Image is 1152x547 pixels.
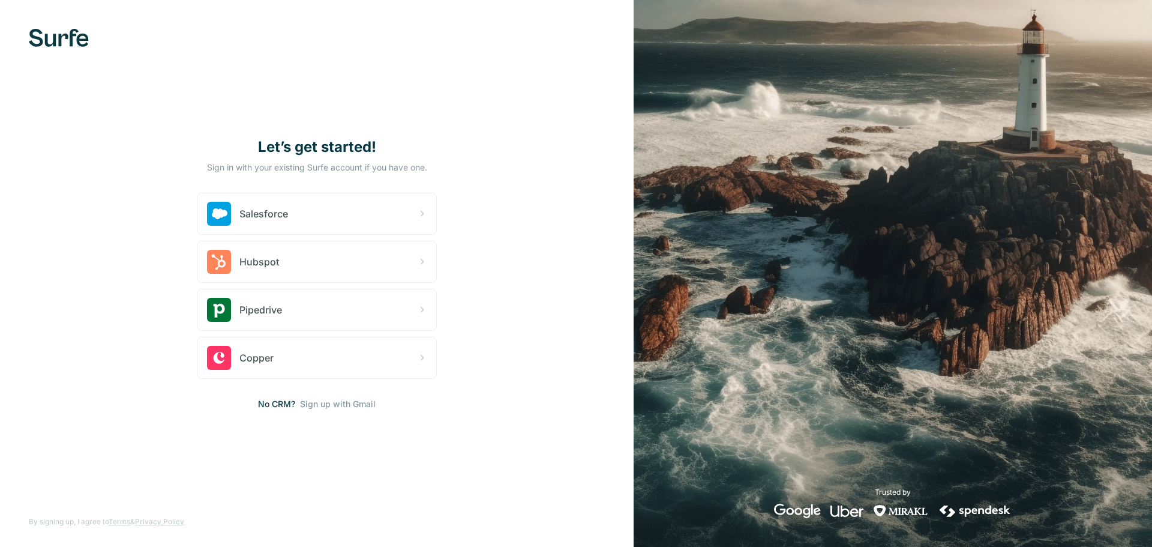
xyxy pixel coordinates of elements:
p: Sign in with your existing Surfe account if you have one. [207,162,427,174]
span: No CRM? [258,398,295,410]
a: Privacy Policy [135,517,184,526]
img: google's logo [774,504,821,518]
a: Terms [109,517,130,526]
img: hubspot's logo [207,250,231,274]
img: spendesk's logo [938,504,1012,518]
span: Salesforce [239,207,288,221]
span: Pipedrive [239,303,282,317]
img: uber's logo [830,504,863,518]
img: Surfe's logo [29,29,89,47]
img: mirakl's logo [873,504,928,518]
span: By signing up, I agree to & [29,516,184,527]
img: copper's logo [207,346,231,370]
span: Copper [239,351,274,365]
p: Trusted by [875,487,911,498]
img: pipedrive's logo [207,298,231,322]
img: salesforce's logo [207,202,231,226]
button: Sign up with Gmail [300,398,376,410]
span: Hubspot [239,255,279,269]
h1: Let’s get started! [197,138,437,157]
